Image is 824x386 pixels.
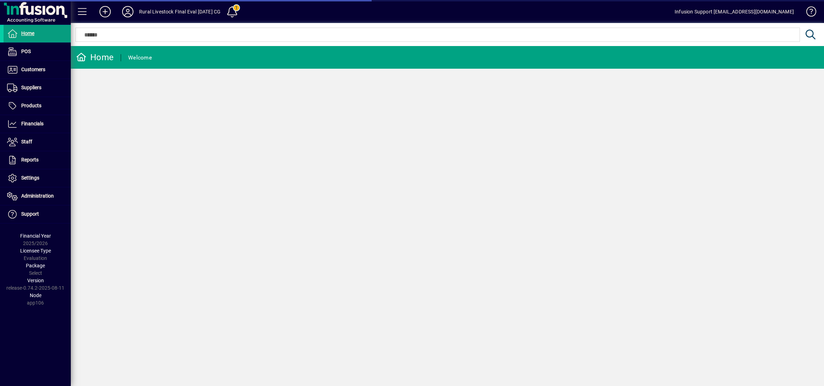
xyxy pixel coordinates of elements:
div: Infusion Support [EMAIL_ADDRESS][DOMAIN_NAME] [675,6,794,17]
span: Financial Year [20,233,51,239]
a: POS [4,43,71,61]
span: Licensee Type [20,248,51,254]
span: Customers [21,67,45,72]
div: Welcome [128,52,152,63]
span: Settings [21,175,39,181]
span: Package [26,263,45,268]
span: POS [21,49,31,54]
a: Products [4,97,71,115]
span: Home [21,30,34,36]
a: Knowledge Base [801,1,815,24]
div: Home [76,52,114,63]
span: Suppliers [21,85,41,90]
span: Staff [21,139,32,144]
span: Products [21,103,41,108]
span: Administration [21,193,54,199]
span: Version [27,278,44,283]
span: Financials [21,121,44,126]
a: Staff [4,133,71,151]
button: Add [94,5,116,18]
button: Profile [116,5,139,18]
span: Support [21,211,39,217]
a: Settings [4,169,71,187]
a: Suppliers [4,79,71,97]
span: Reports [21,157,39,163]
div: Rural Livestock FInal Eval [DATE] CG [139,6,221,17]
a: Customers [4,61,71,79]
a: Financials [4,115,71,133]
a: Support [4,205,71,223]
a: Administration [4,187,71,205]
span: Node [30,293,41,298]
a: Reports [4,151,71,169]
